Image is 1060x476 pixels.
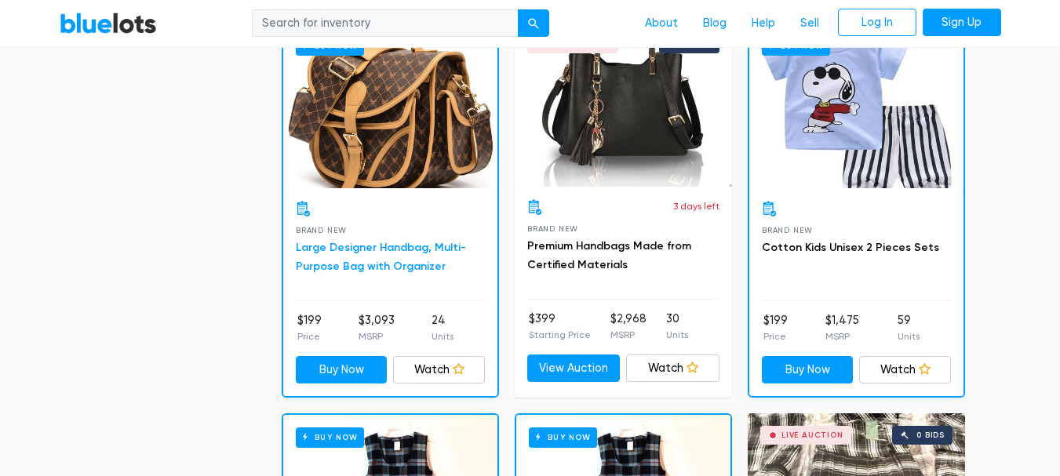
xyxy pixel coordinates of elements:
[762,226,813,234] span: Brand New
[529,311,591,342] li: $399
[548,40,610,48] div: Live Auction
[825,329,859,343] p: MSRP
[297,329,322,343] p: Price
[297,312,322,343] li: $199
[296,226,347,234] span: Brand New
[838,9,916,37] a: Log In
[666,328,688,342] p: Units
[393,356,485,384] a: Watch
[749,24,963,188] a: Buy Now
[432,329,454,343] p: Units
[610,311,647,342] li: $2,968
[762,356,854,384] a: Buy Now
[690,9,739,38] a: Blog
[763,312,788,343] li: $199
[788,9,832,38] a: Sell
[898,329,920,343] p: Units
[527,239,691,271] a: Premium Handbags Made from Certified Materials
[296,241,466,273] a: Large Designer Handbag, Multi-Purpose Bag with Organizer
[781,431,843,439] div: Live Auction
[762,241,939,254] a: Cotton Kids Unisex 2 Pieces Sets
[296,427,364,447] h6: Buy Now
[515,22,732,187] a: Live Auction 0 bids
[527,224,578,233] span: Brand New
[529,328,591,342] p: Starting Price
[859,356,951,384] a: Watch
[610,328,647,342] p: MSRP
[666,311,688,342] li: 30
[923,9,1001,37] a: Sign Up
[763,329,788,343] p: Price
[825,312,859,343] li: $1,475
[296,356,388,384] a: Buy Now
[527,354,621,383] a: View Auction
[626,354,719,383] a: Watch
[252,9,519,38] input: Search for inventory
[432,312,454,343] li: 24
[673,199,719,213] p: 3 days left
[916,431,945,439] div: 0 bids
[359,312,395,343] li: $3,093
[683,40,712,48] div: 0 bids
[898,312,920,343] li: 59
[529,427,597,447] h6: Buy Now
[283,24,497,188] a: Buy Now
[60,12,157,35] a: BlueLots
[632,9,690,38] a: About
[739,9,788,38] a: Help
[359,329,395,343] p: MSRP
